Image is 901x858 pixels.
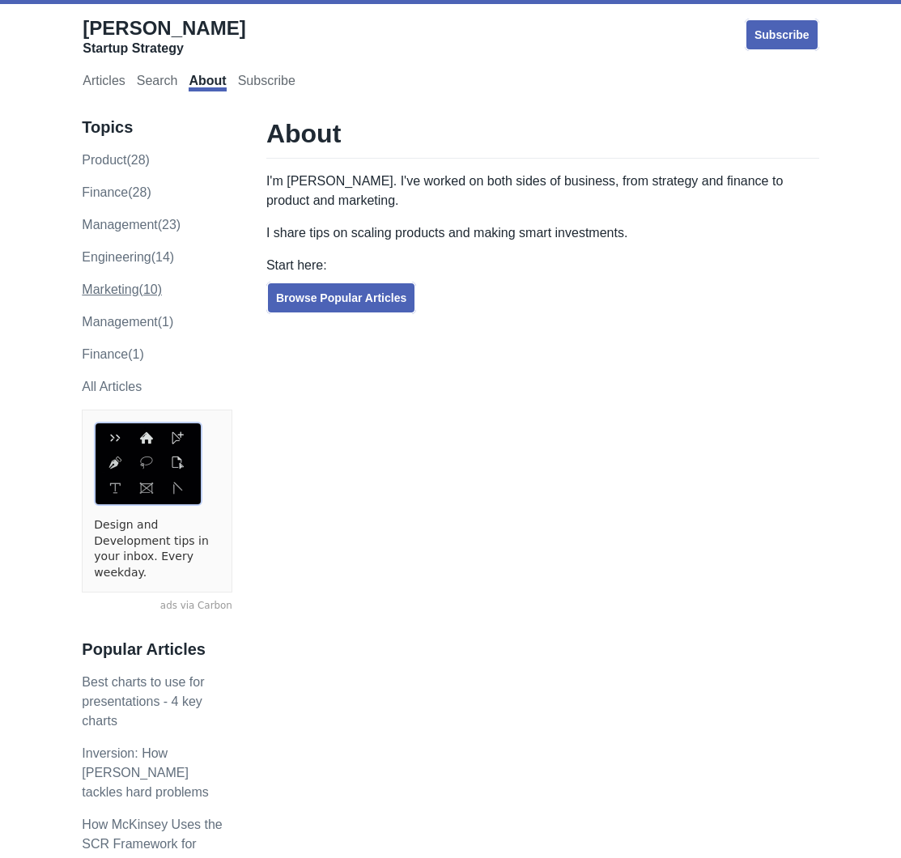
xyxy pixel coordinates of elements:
a: Subscribe [745,19,819,51]
h3: Popular Articles [82,639,232,660]
a: Articles [83,74,125,91]
h1: About [266,117,819,159]
a: engineering(14) [82,250,174,264]
span: [PERSON_NAME] [83,17,245,39]
div: Startup Strategy [83,40,245,57]
a: Subscribe [238,74,295,91]
a: Design and Development tips in your inbox. Every weekday. [94,517,220,580]
a: marketing(10) [82,282,162,296]
a: Management(1) [82,315,173,329]
a: Search [137,74,178,91]
h3: Topics [82,117,232,138]
a: Best charts to use for presentations - 4 key charts [82,675,204,728]
a: Browse Popular Articles [266,282,416,314]
a: finance(28) [82,185,151,199]
a: Finance(1) [82,347,143,361]
a: About [189,74,226,91]
a: All Articles [82,380,142,393]
a: ads via Carbon [82,599,232,614]
p: I'm [PERSON_NAME]. I've worked on both sides of business, from strategy and finance to product an... [266,172,819,210]
a: Inversion: How [PERSON_NAME] tackles hard problems [82,746,209,799]
p: I share tips on scaling products and making smart investments. [266,223,819,243]
a: [PERSON_NAME]Startup Strategy [83,16,245,57]
img: ads via Carbon [94,422,202,506]
a: management(23) [82,218,181,231]
p: Start here: [266,256,819,275]
a: product(28) [82,153,150,167]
